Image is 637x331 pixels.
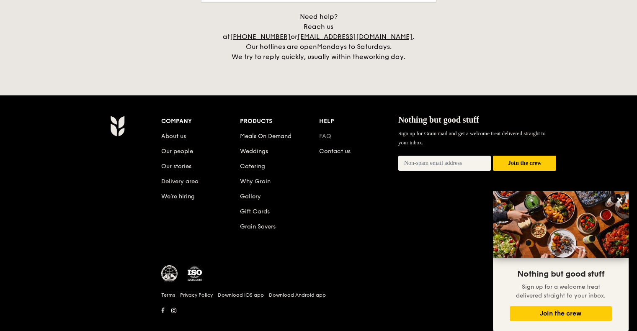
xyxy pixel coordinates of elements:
[240,133,291,140] a: Meals On Demand
[180,292,213,298] a: Privacy Policy
[161,115,240,127] div: Company
[493,191,629,258] img: DSC07876-Edit02-Large.jpeg
[319,115,398,127] div: Help
[517,269,604,279] span: Nothing but good stuff
[161,178,199,185] a: Delivery area
[317,43,392,51] span: Mondays to Saturdays.
[240,148,268,155] a: Weddings
[161,133,186,140] a: About us
[319,133,331,140] a: FAQ
[161,292,175,298] a: Terms
[297,33,413,41] a: [EMAIL_ADDRESS][DOMAIN_NAME]
[161,148,193,155] a: Our people
[613,193,627,207] button: Close
[161,163,191,170] a: Our stories
[516,283,606,299] span: Sign up for a welcome treat delivered straight to your inbox.
[319,148,351,155] a: Contact us
[161,193,195,200] a: We’re hiring
[398,130,546,146] span: Sign up for Grain mail and get a welcome treat delivered straight to your inbox.
[398,115,479,124] span: Nothing but good stuff
[493,156,556,171] button: Join the crew
[364,53,405,61] span: working day.
[269,292,326,298] a: Download Android app
[398,156,491,171] input: Non-spam email address
[161,265,178,282] img: MUIS Halal Certified
[240,223,276,230] a: Grain Savers
[77,316,560,323] h6: Revision
[240,208,270,215] a: Gift Cards
[240,193,261,200] a: Gallery
[510,306,612,321] button: Join the crew
[218,292,264,298] a: Download iOS app
[110,115,125,136] img: AYc88T3wAAAABJRU5ErkJggg==
[230,33,291,41] a: [PHONE_NUMBER]
[240,163,265,170] a: Catering
[214,12,423,62] div: Need help? Reach us at or . Our hotlines are open We try to reply quickly, usually within the
[186,265,203,282] img: ISO Certified
[240,178,271,185] a: Why Grain
[240,115,319,127] div: Products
